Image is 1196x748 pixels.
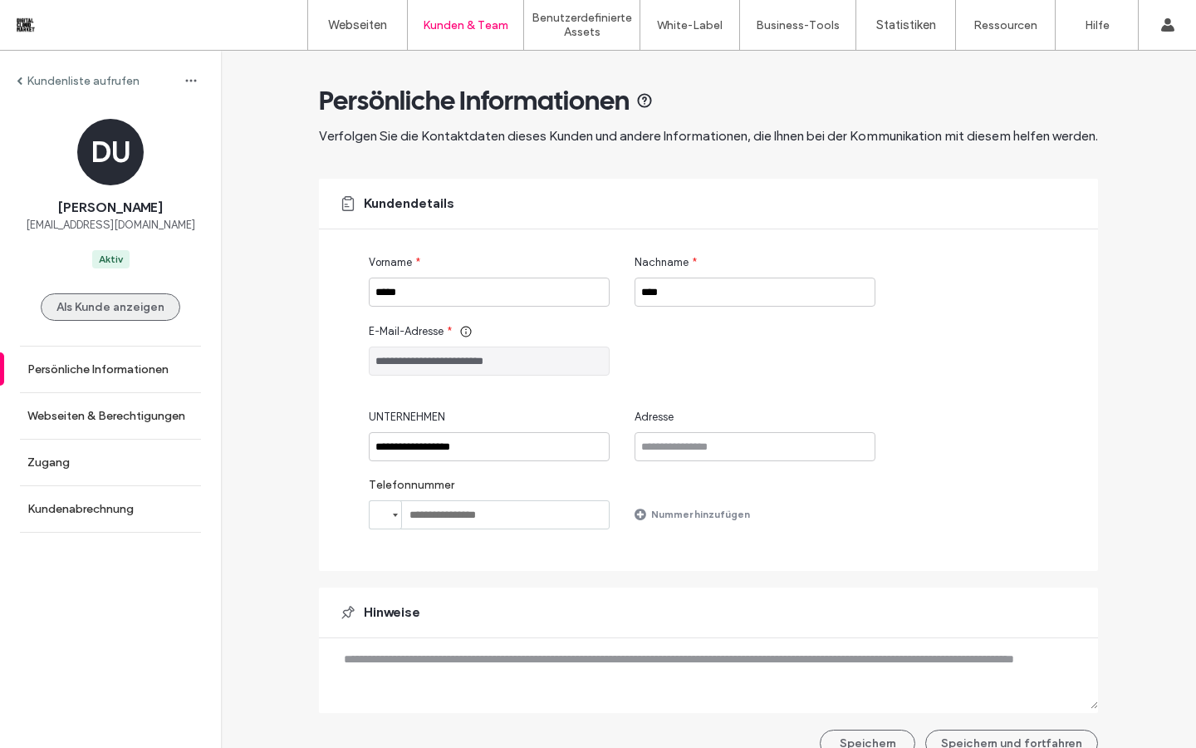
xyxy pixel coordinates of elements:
span: Vorname [369,254,412,271]
label: Ressourcen [973,18,1037,32]
label: Kunden & Team [423,18,508,32]
label: Kundenliste aufrufen [27,74,140,88]
label: Nummer hinzufügen [651,499,750,529]
label: Zugang [27,455,70,470]
span: Persönliche Informationen [319,84,630,117]
span: [EMAIL_ADDRESS][DOMAIN_NAME] [26,217,195,234]
span: E-Mail-Adresse [369,323,444,340]
input: Vorname [369,278,610,307]
input: E-Mail-Adresse [369,347,610,376]
label: Kundenabrechnung [27,502,134,516]
label: Persönliche Informationen [27,362,169,376]
span: [PERSON_NAME] [58,199,163,217]
div: DU [77,119,144,185]
input: Nachname [635,278,875,307]
label: White-Label [657,18,723,32]
label: Statistiken [876,17,936,32]
span: Adresse [635,409,674,426]
label: Webseiten & Berechtigungen [27,409,185,423]
span: Nachname [635,254,689,271]
span: UNTERNEHMEN [369,409,445,426]
input: UNTERNEHMEN [369,432,610,461]
button: Als Kunde anzeigen [41,293,180,321]
label: Hilfe [1085,18,1110,32]
label: Telefonnummer [369,478,610,500]
label: Webseiten [328,17,387,32]
input: Adresse [635,432,875,461]
span: Hilfe [37,12,73,27]
span: Verfolgen Sie die Kontaktdaten dieses Kunden und andere Informationen, die Ihnen bei der Kommunik... [319,128,1098,144]
div: Aktiv [99,252,123,267]
label: Benutzerdefinierte Assets [524,11,640,39]
span: Kundendetails [364,194,454,213]
label: Business-Tools [756,18,840,32]
span: Hinweise [364,603,420,622]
